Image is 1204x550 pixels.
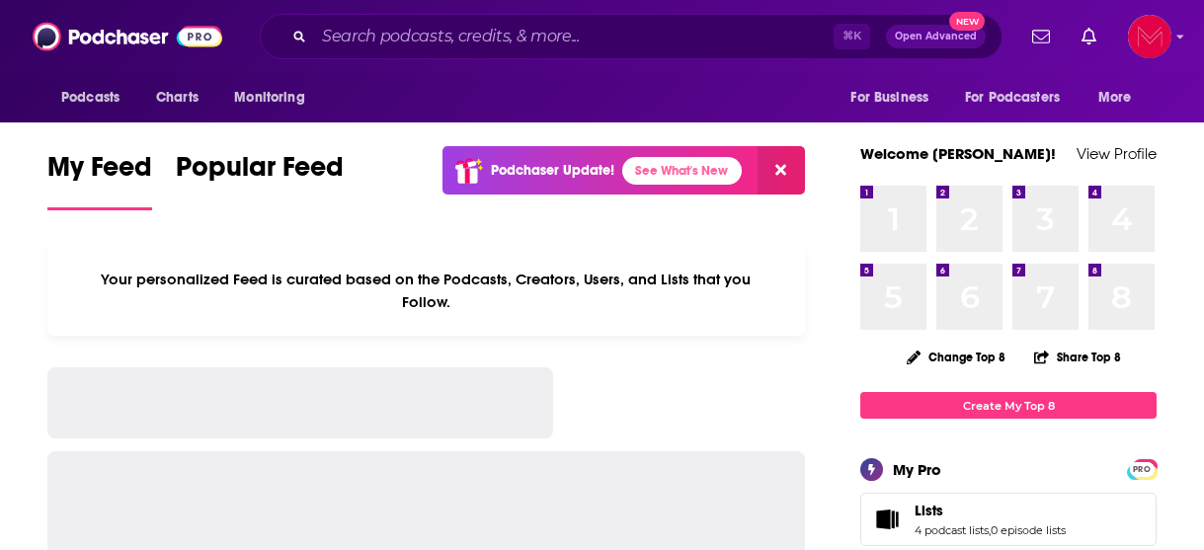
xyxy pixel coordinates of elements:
[143,79,210,117] a: Charts
[176,150,344,210] a: Popular Feed
[1128,15,1171,58] button: Show profile menu
[47,150,152,196] span: My Feed
[47,246,805,336] div: Your personalized Feed is curated based on the Podcasts, Creators, Users, and Lists that you Follow.
[1130,462,1154,477] span: PRO
[949,12,985,31] span: New
[915,502,943,519] span: Lists
[952,79,1088,117] button: open menu
[260,14,1003,59] div: Search podcasts, credits, & more...
[915,523,989,537] a: 4 podcast lists
[491,162,614,179] p: Podchaser Update!
[234,84,304,112] span: Monitoring
[837,79,953,117] button: open menu
[989,523,991,537] span: ,
[1077,144,1157,163] a: View Profile
[314,21,834,52] input: Search podcasts, credits, & more...
[860,144,1056,163] a: Welcome [PERSON_NAME]!
[220,79,330,117] button: open menu
[991,523,1066,537] a: 0 episode lists
[1084,79,1157,117] button: open menu
[61,84,120,112] span: Podcasts
[1098,84,1132,112] span: More
[965,84,1060,112] span: For Podcasters
[860,493,1157,546] span: Lists
[867,506,907,533] a: Lists
[622,157,742,185] a: See What's New
[1128,15,1171,58] span: Logged in as Pamelamcclure
[834,24,870,49] span: ⌘ K
[33,18,222,55] img: Podchaser - Follow, Share and Rate Podcasts
[886,25,986,48] button: Open AdvancedNew
[895,345,1017,369] button: Change Top 8
[895,32,977,41] span: Open Advanced
[156,84,199,112] span: Charts
[1074,20,1104,53] a: Show notifications dropdown
[1130,461,1154,476] a: PRO
[47,150,152,210] a: My Feed
[1128,15,1171,58] img: User Profile
[47,79,145,117] button: open menu
[860,392,1157,419] a: Create My Top 8
[915,502,1066,519] a: Lists
[1024,20,1058,53] a: Show notifications dropdown
[893,460,941,479] div: My Pro
[176,150,344,196] span: Popular Feed
[850,84,928,112] span: For Business
[1033,338,1122,376] button: Share Top 8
